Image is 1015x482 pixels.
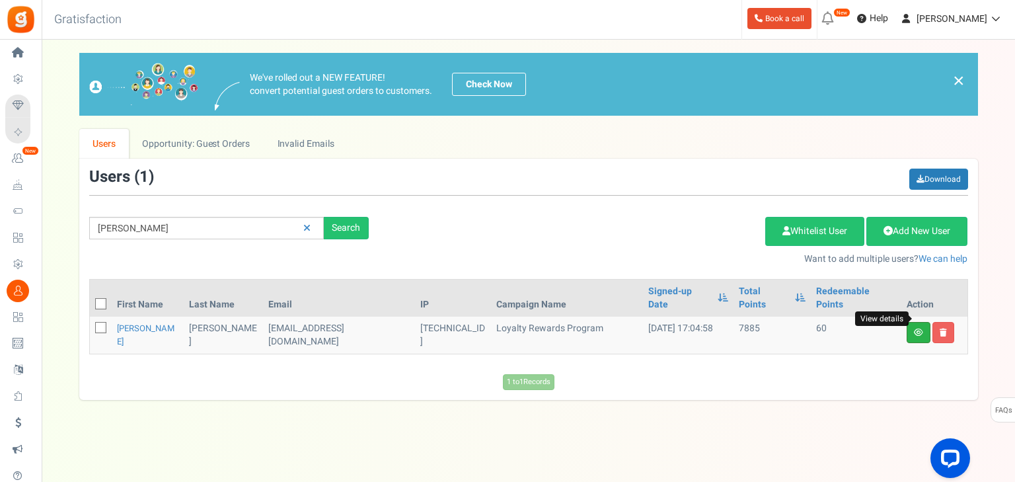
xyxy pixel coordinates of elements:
td: Loyalty Rewards Program [491,317,643,354]
p: Want to add multiple users? [389,253,968,266]
a: Signed-up Date [648,285,712,311]
i: Delete user [940,329,947,337]
td: [PERSON_NAME] [184,317,262,354]
img: Gratisfaction [6,5,36,34]
em: New [22,146,39,155]
a: Add New User [866,217,967,246]
div: View details [855,311,909,327]
a: Total Points [739,285,788,311]
a: We can help [919,252,967,266]
a: Redeemable Points [816,285,896,311]
th: Last Name [184,280,262,317]
input: Search by email or name [89,217,324,239]
a: Download [909,169,968,190]
span: Help [866,12,888,25]
a: Reset [297,217,317,240]
span: [PERSON_NAME] [917,12,987,26]
td: 7885 [733,317,810,354]
td: [TECHNICAL_ID] [415,317,491,354]
th: Action [901,280,967,317]
a: × [953,73,965,89]
p: We've rolled out a NEW FEATURE! convert potential guest orders to customers. [250,71,432,98]
a: Users [79,129,130,159]
a: View details [907,322,930,343]
td: 60 [811,317,901,354]
a: Help [852,8,893,29]
h3: Users ( ) [89,169,154,186]
a: [PERSON_NAME] [117,322,174,348]
a: Opportunity: Guest Orders [129,129,263,159]
th: First Name [112,280,184,317]
h3: Gratisfaction [40,7,136,33]
a: New [5,147,36,170]
a: Book a call [747,8,811,29]
span: 1 [139,165,149,188]
a: Check Now [452,73,526,96]
a: Invalid Emails [264,129,348,159]
em: New [833,8,850,17]
td: [DATE] 17:04:58 [643,317,734,354]
td: customer [263,317,415,354]
th: IP [415,280,491,317]
th: Email [263,280,415,317]
span: FAQs [995,398,1012,423]
img: images [89,63,198,106]
img: images [215,82,240,110]
a: Whitelist User [765,217,864,246]
th: Campaign Name [491,280,643,317]
div: Search [324,217,369,239]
